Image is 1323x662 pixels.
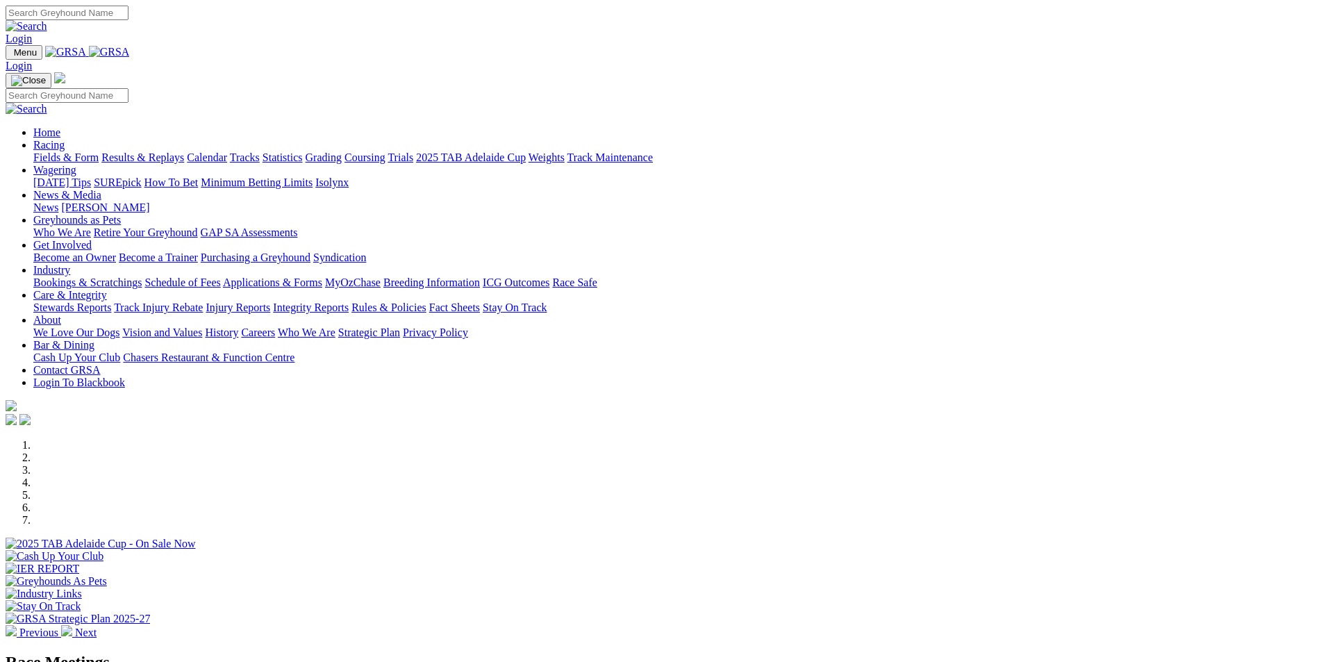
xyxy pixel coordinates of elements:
[552,276,597,288] a: Race Safe
[33,276,1317,289] div: Industry
[6,6,128,20] input: Search
[325,276,381,288] a: MyOzChase
[54,72,65,83] img: logo-grsa-white.png
[6,613,150,625] img: GRSA Strategic Plan 2025-27
[94,226,198,238] a: Retire Your Greyhound
[61,627,97,638] a: Next
[6,73,51,88] button: Toggle navigation
[33,226,1317,239] div: Greyhounds as Pets
[6,600,81,613] img: Stay On Track
[567,151,653,163] a: Track Maintenance
[33,314,61,326] a: About
[101,151,184,163] a: Results & Replays
[33,151,1317,164] div: Racing
[6,575,107,588] img: Greyhounds As Pets
[6,103,47,115] img: Search
[6,588,82,600] img: Industry Links
[33,176,91,188] a: [DATE] Tips
[75,627,97,638] span: Next
[338,326,400,338] a: Strategic Plan
[6,625,17,636] img: chevron-left-pager-white.svg
[33,126,60,138] a: Home
[6,88,128,103] input: Search
[33,189,101,201] a: News & Media
[123,351,294,363] a: Chasers Restaurant & Function Centre
[33,214,121,226] a: Greyhounds as Pets
[33,301,111,313] a: Stewards Reports
[315,176,349,188] a: Isolynx
[33,326,1317,339] div: About
[19,414,31,425] img: twitter.svg
[278,326,335,338] a: Who We Are
[94,176,141,188] a: SUREpick
[205,326,238,338] a: History
[6,414,17,425] img: facebook.svg
[89,46,130,58] img: GRSA
[33,201,1317,214] div: News & Media
[529,151,565,163] a: Weights
[33,289,107,301] a: Care & Integrity
[122,326,202,338] a: Vision and Values
[6,563,79,575] img: IER REPORT
[344,151,385,163] a: Coursing
[6,33,32,44] a: Login
[33,176,1317,189] div: Wagering
[313,251,366,263] a: Syndication
[144,176,199,188] a: How To Bet
[114,301,203,313] a: Track Injury Rebate
[33,351,1317,364] div: Bar & Dining
[201,251,310,263] a: Purchasing a Greyhound
[33,364,100,376] a: Contact GRSA
[201,226,298,238] a: GAP SA Assessments
[14,47,37,58] span: Menu
[33,376,125,388] a: Login To Blackbook
[206,301,270,313] a: Injury Reports
[33,301,1317,314] div: Care & Integrity
[230,151,260,163] a: Tracks
[241,326,275,338] a: Careers
[383,276,480,288] a: Breeding Information
[483,301,547,313] a: Stay On Track
[144,276,220,288] a: Schedule of Fees
[6,45,42,60] button: Toggle navigation
[6,60,32,72] a: Login
[61,201,149,213] a: [PERSON_NAME]
[351,301,426,313] a: Rules & Policies
[273,301,349,313] a: Integrity Reports
[187,151,227,163] a: Calendar
[11,75,46,86] img: Close
[33,264,70,276] a: Industry
[306,151,342,163] a: Grading
[6,20,47,33] img: Search
[33,164,76,176] a: Wagering
[429,301,480,313] a: Fact Sheets
[33,251,116,263] a: Become an Owner
[61,625,72,636] img: chevron-right-pager-white.svg
[33,239,92,251] a: Get Involved
[45,46,86,58] img: GRSA
[33,326,119,338] a: We Love Our Dogs
[223,276,322,288] a: Applications & Forms
[33,339,94,351] a: Bar & Dining
[33,276,142,288] a: Bookings & Scratchings
[6,538,196,550] img: 2025 TAB Adelaide Cup - On Sale Now
[483,276,549,288] a: ICG Outcomes
[403,326,468,338] a: Privacy Policy
[416,151,526,163] a: 2025 TAB Adelaide Cup
[33,151,99,163] a: Fields & Form
[33,351,120,363] a: Cash Up Your Club
[33,201,58,213] a: News
[388,151,413,163] a: Trials
[19,627,58,638] span: Previous
[33,226,91,238] a: Who We Are
[263,151,303,163] a: Statistics
[33,139,65,151] a: Racing
[6,627,61,638] a: Previous
[201,176,313,188] a: Minimum Betting Limits
[119,251,198,263] a: Become a Trainer
[6,550,103,563] img: Cash Up Your Club
[6,400,17,411] img: logo-grsa-white.png
[33,251,1317,264] div: Get Involved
